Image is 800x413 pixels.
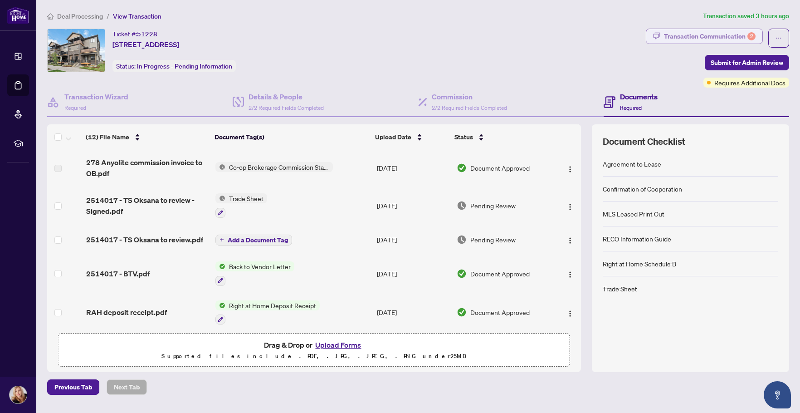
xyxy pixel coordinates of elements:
span: Deal Processing [57,12,103,20]
img: Document Status [457,235,467,245]
button: Status IconRight at Home Deposit Receipt [215,300,320,325]
img: Profile Icon [10,386,27,403]
td: [DATE] [373,225,453,254]
span: [STREET_ADDRESS] [112,39,179,50]
button: Next Tab [107,379,147,395]
span: Upload Date [375,132,411,142]
button: Logo [563,198,577,213]
h4: Details & People [249,91,324,102]
span: Requires Additional Docs [714,78,785,88]
span: Required [64,104,86,111]
span: 51228 [137,30,157,38]
span: Previous Tab [54,380,92,394]
img: logo [7,7,29,24]
button: Add a Document Tag [215,234,292,246]
td: [DATE] [373,186,453,225]
img: Logo [566,166,574,173]
div: Status: [112,60,236,72]
span: Drag & Drop or [264,339,364,351]
button: Status IconTrade Sheet [215,193,267,218]
button: Transaction Communication2 [646,29,763,44]
th: (12) File Name [82,124,211,150]
div: MLS Leased Print Out [603,209,664,219]
img: Logo [566,310,574,317]
td: [DATE] [373,293,453,332]
span: 2/2 Required Fields Completed [432,104,507,111]
button: Logo [563,266,577,281]
img: Status Icon [215,300,225,310]
img: Logo [566,237,574,244]
span: 2/2 Required Fields Completed [249,104,324,111]
span: Right at Home Deposit Receipt [225,300,320,310]
img: Status Icon [215,193,225,203]
h4: Transaction Wizard [64,91,128,102]
td: [DATE] [373,150,453,186]
p: Supported files include .PDF, .JPG, .JPEG, .PNG under 25 MB [64,351,564,362]
button: Upload Forms [312,339,364,351]
th: Upload Date [371,124,451,150]
span: Status [454,132,473,142]
img: Logo [566,271,574,278]
span: 2514017 - TS Oksana to review - Signed.pdf [86,195,208,216]
div: Agreement to Lease [603,159,661,169]
img: Document Status [457,201,467,211]
button: Open asap [764,381,791,408]
img: IMG-X12251218_1.jpg [48,29,105,72]
img: Logo [566,203,574,211]
button: Logo [563,161,577,175]
img: Document Status [457,307,467,317]
button: Status IconBack to Vendor Letter [215,261,294,286]
span: Drag & Drop orUpload FormsSupported files include .PDF, .JPG, .JPEG, .PNG under25MB [59,334,570,367]
span: Document Approved [470,269,530,279]
span: plus [220,237,224,242]
span: Co-op Brokerage Commission Statement [225,162,333,172]
button: Add a Document Tag [215,235,292,246]
span: Document Approved [470,307,530,317]
span: 2514017 - TS Oksana to review.pdf [86,234,203,245]
span: In Progress - Pending Information [137,62,232,70]
span: ellipsis [776,35,782,41]
span: RAH deposit receipt.pdf [86,307,167,318]
span: Pending Review [470,201,516,211]
th: Document Tag(s) [211,124,371,150]
td: [DATE] [373,254,453,293]
div: Transaction Communication [664,29,756,44]
div: 2 [747,32,756,40]
button: Status IconCo-op Brokerage Commission Statement [215,162,333,172]
div: RECO Information Guide [603,234,671,244]
span: Back to Vendor Letter [225,261,294,271]
span: View Transaction [113,12,161,20]
div: Trade Sheet [603,284,637,294]
span: home [47,13,54,20]
img: Status Icon [215,162,225,172]
button: Submit for Admin Review [705,55,789,70]
li: / [107,11,109,21]
button: Previous Tab [47,379,99,395]
img: Document Status [457,163,467,173]
button: Logo [563,305,577,320]
span: Add a Document Tag [228,237,288,243]
span: Trade Sheet [225,193,267,203]
button: Logo [563,232,577,247]
th: Status [451,124,550,150]
div: Ticket #: [112,29,157,39]
span: Required [620,104,642,111]
div: Confirmation of Cooperation [603,184,682,194]
div: Right at Home Schedule B [603,259,676,269]
span: Document Checklist [603,135,685,148]
h4: Documents [620,91,658,102]
span: 2514017 - BTV.pdf [86,268,150,279]
img: Status Icon [215,261,225,271]
article: Transaction saved 3 hours ago [703,11,789,21]
span: 278 Anyolite commission invoice to OB.pdf [86,157,208,179]
span: Document Approved [470,163,530,173]
span: (12) File Name [86,132,129,142]
span: Pending Review [470,235,516,245]
img: Document Status [457,269,467,279]
h4: Commission [432,91,507,102]
span: Submit for Admin Review [711,55,783,70]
